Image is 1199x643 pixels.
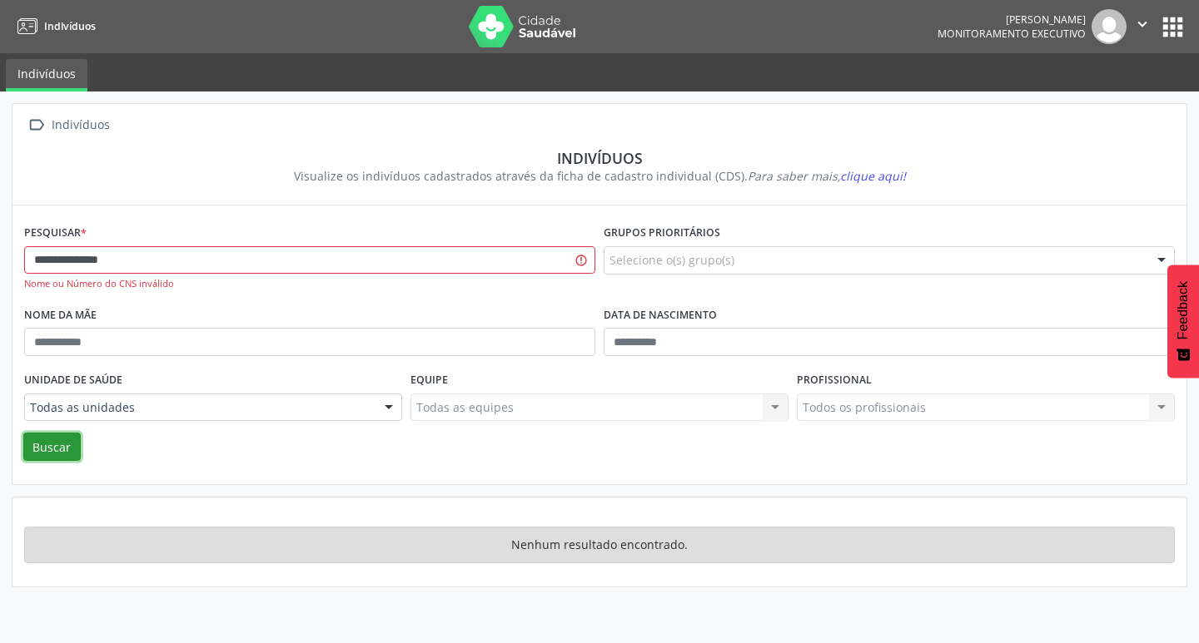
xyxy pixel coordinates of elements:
[24,277,595,291] div: Nome ou Número do CNS inválido
[48,113,112,137] div: Indivíduos
[1092,9,1127,44] img: img
[840,168,906,184] span: clique aqui!
[24,113,48,137] i: 
[797,368,872,393] label: Profissional
[609,251,734,269] span: Selecione o(s) grupo(s)
[1167,265,1199,378] button: Feedback - Mostrar pesquisa
[410,368,448,393] label: Equipe
[938,27,1086,41] span: Monitoramento Executivo
[30,399,368,416] span: Todas as unidades
[604,303,717,329] label: Data de nascimento
[1158,12,1187,42] button: apps
[12,12,96,40] a: Indivíduos
[44,19,96,33] span: Indivíduos
[1127,9,1158,44] button: 
[23,433,81,461] button: Buscar
[24,220,87,246] label: Pesquisar
[1133,15,1152,33] i: 
[938,12,1086,27] div: [PERSON_NAME]
[36,167,1163,185] div: Visualize os indivíduos cadastrados através da ficha de cadastro individual (CDS).
[36,149,1163,167] div: Indivíduos
[24,368,122,393] label: Unidade de saúde
[6,59,87,92] a: Indivíduos
[748,168,906,184] i: Para saber mais,
[1176,281,1191,339] span: Feedback
[24,303,97,329] label: Nome da mãe
[604,220,720,246] label: Grupos prioritários
[24,527,1175,563] div: Nenhum resultado encontrado.
[24,113,112,137] a:  Indivíduos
